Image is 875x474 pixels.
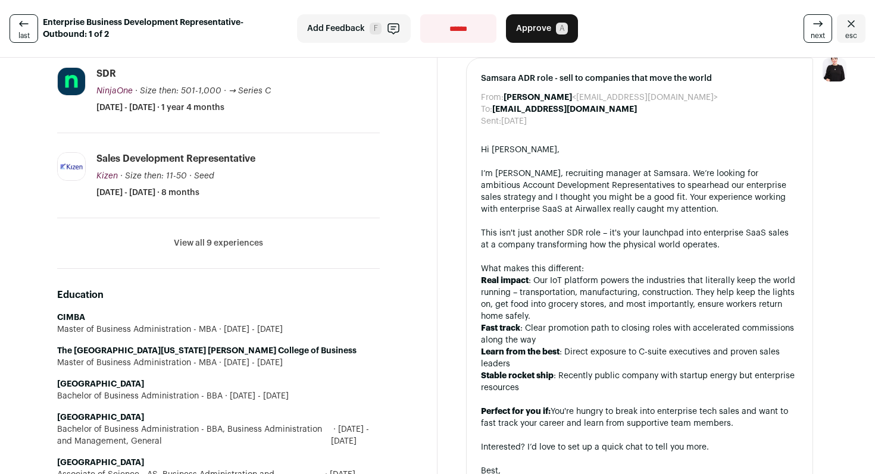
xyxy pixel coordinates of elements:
[504,93,572,102] b: [PERSON_NAME]
[57,380,144,388] strong: [GEOGRAPHIC_DATA]
[189,170,192,182] span: ·
[57,324,380,335] div: Master of Business Administration - MBA
[96,87,133,95] span: NinjaOne
[58,68,85,95] img: b3a33608d0420353fcae6615edc0dfb440c598d40e2708abac7219218398273b.jpg
[331,423,380,447] span: [DATE] - [DATE]
[481,73,798,84] span: Samsara ADR role - sell to companies that move the world
[501,115,527,127] dd: [DATE]
[481,324,794,344] span: : Clear promotion path to closing roles with accelerated commissions along the way
[481,115,501,127] dt: Sent:
[223,390,289,402] span: [DATE] - [DATE]
[492,105,637,114] b: [EMAIL_ADDRESS][DOMAIN_NAME]
[481,277,529,285] strong: Real impact
[18,31,30,40] span: last
[556,23,568,34] span: A
[506,14,578,43] button: Approve A
[837,14,865,43] a: Close
[481,324,520,332] strong: Fast track
[96,152,255,165] div: Sales Development Representative
[481,229,789,249] span: This isn't just another SDR role – it's your launchpad into enterprise SaaS sales at a company tr...
[504,92,718,103] dd: <[EMAIL_ADDRESS][DOMAIN_NAME]>
[481,348,560,356] strong: Learn from the best
[43,17,289,40] strong: Enterprise Business Development Representative- Outbound: 1 of 2
[370,23,382,34] span: F
[481,372,795,392] span: : Recently public company with startup energy but enterprise resources
[307,23,365,34] span: Add Feedback
[57,413,144,422] strong: [GEOGRAPHIC_DATA]
[57,347,357,355] strong: The [GEOGRAPHIC_DATA][US_STATE] [PERSON_NAME] College of Business
[481,265,584,273] span: What makes this different:
[229,87,271,95] span: → Series C
[481,372,554,380] strong: Stable rocket ship
[845,31,857,40] span: esc
[96,187,199,199] span: [DATE] - [DATE] · 8 months
[57,313,85,322] strong: CIMBA
[57,423,380,447] div: Bachelor of Business Administration - BBA, Business Administration and Management, General
[481,103,492,115] dt: To:
[481,443,709,451] span: Interested? I’d love to set up a quick chat to tell you more.
[174,237,263,249] button: View all 9 experiences
[96,172,118,180] span: Kizen
[481,144,798,156] div: Hi [PERSON_NAME],
[135,87,221,95] span: · Size then: 501-1,000
[57,459,144,467] strong: [GEOGRAPHIC_DATA]
[57,390,380,402] div: Bachelor of Business Administration - BBA
[57,288,380,302] h2: Education
[217,357,283,369] span: [DATE] - [DATE]
[481,92,504,103] dt: From:
[481,277,795,321] span: : Our IoT platform powers the industries that literally keep the world running – transportation, ...
[811,31,825,40] span: next
[481,169,786,214] span: I’m [PERSON_NAME], recruiting manager at Samsara. We’re looking for ambitious Account Development...
[823,58,846,81] img: 9240684-medium_jpg
[96,102,224,114] span: [DATE] - [DATE] · 1 year 4 months
[481,407,551,416] strong: Perfect for you if:
[516,23,551,34] span: Approve
[224,85,226,97] span: ·
[120,172,187,180] span: · Size then: 11-50
[58,153,85,180] img: 314f81df64a8968ce6da69d994312e026a879b03cbb156450376bd495a08c197.jpg
[10,14,38,43] a: last
[194,172,214,180] span: Seed
[481,407,788,428] span: You're hungry to break into enterprise tech sales and want to fast track your career and learn fr...
[297,14,411,43] button: Add Feedback F
[804,14,832,43] a: next
[481,348,780,368] span: : Direct exposure to C-suite executives and proven sales leaders
[57,357,380,369] div: Master of Business Administration - MBA
[217,324,283,335] span: [DATE] - [DATE]
[96,67,116,80] div: SDR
